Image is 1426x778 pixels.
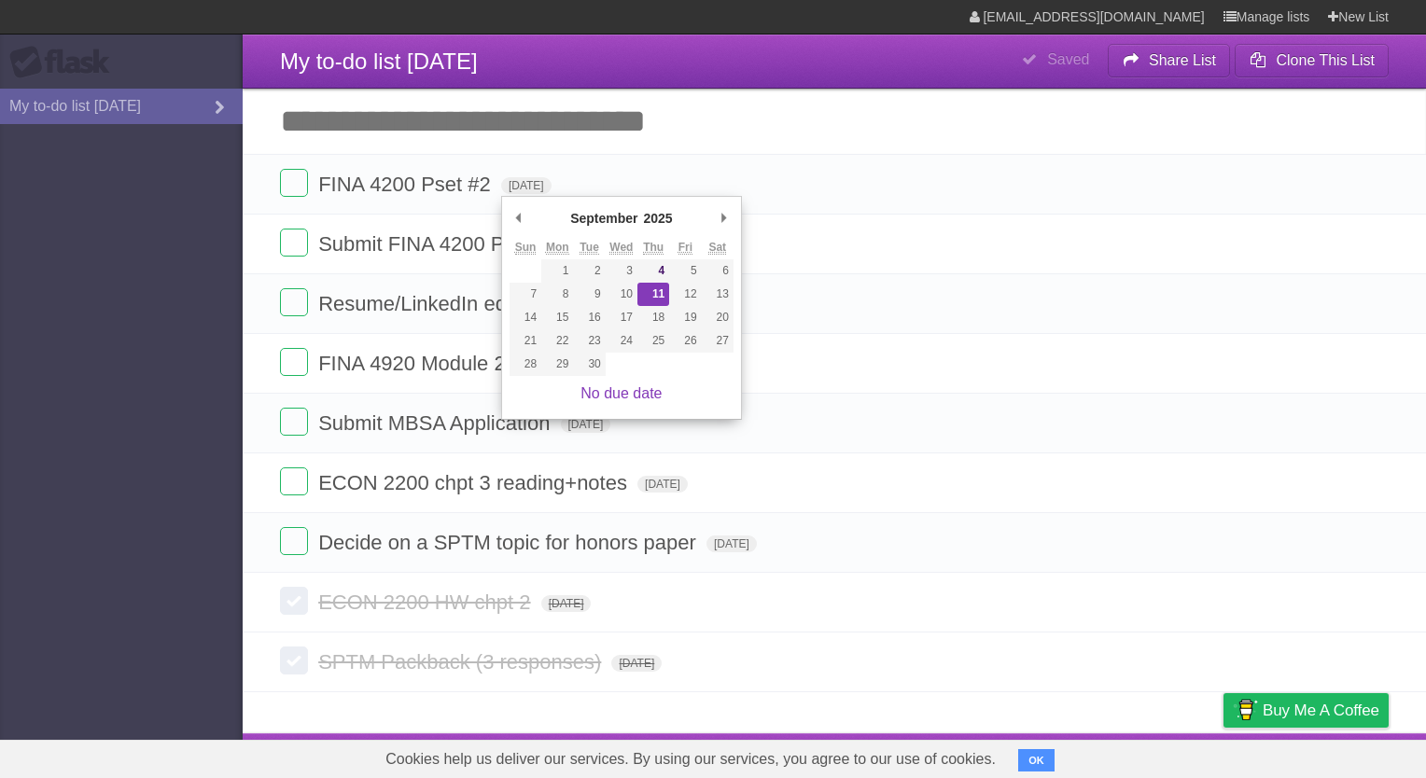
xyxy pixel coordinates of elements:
span: [DATE] [561,416,611,433]
span: Submit FINA 4200 Problem Set #1 [318,232,636,256]
span: FINA 4200 Pset #2 [318,173,496,196]
span: FINA 4920 Module 2 Chpt 4 [318,352,577,375]
button: 11 [637,283,669,306]
label: Done [280,288,308,316]
button: 6 [702,259,734,283]
span: Buy me a coffee [1263,694,1379,727]
button: 1 [541,259,573,283]
button: 16 [573,306,605,329]
button: 26 [669,329,701,353]
button: 18 [637,306,669,329]
abbr: Saturday [708,241,726,255]
button: 24 [606,329,637,353]
a: About [975,738,1014,773]
abbr: Friday [678,241,692,255]
label: Done [280,408,308,436]
label: Done [280,348,308,376]
button: 8 [541,283,573,306]
button: OK [1018,749,1055,771]
a: Privacy [1199,738,1248,773]
button: 20 [702,306,734,329]
button: 3 [606,259,637,283]
button: 9 [573,283,605,306]
button: 21 [510,329,541,353]
button: 10 [606,283,637,306]
button: 30 [573,353,605,376]
a: Terms [1136,738,1177,773]
button: Share List [1108,44,1231,77]
button: 12 [669,283,701,306]
button: 4 [637,259,669,283]
a: Developers [1037,738,1112,773]
button: Previous Month [510,204,528,232]
button: 15 [541,306,573,329]
img: Buy me a coffee [1233,694,1258,726]
button: 5 [669,259,701,283]
span: SPTM Packback (3 responses) [318,650,606,674]
b: Saved [1047,51,1089,67]
label: Done [280,229,308,257]
span: Resume/LinkedIn editing [318,292,549,315]
a: Suggest a feature [1271,738,1389,773]
span: Decide on a SPTM topic for honors paper [318,531,701,554]
button: 17 [606,306,637,329]
span: Submit MBSA Application [318,411,554,435]
div: 2025 [640,204,675,232]
span: My to-do list [DATE] [280,49,478,74]
label: Done [280,587,308,615]
span: Cookies help us deliver our services. By using our services, you agree to our use of cookies. [367,741,1014,778]
abbr: Sunday [515,241,537,255]
label: Done [280,467,308,495]
span: [DATE] [706,535,757,552]
button: 23 [573,329,605,353]
div: September [567,204,640,232]
span: ECON 2200 chpt 3 reading+notes [318,471,632,494]
label: Done [280,527,308,555]
button: Clone This List [1235,44,1389,77]
abbr: Thursday [643,241,664,255]
label: Done [280,169,308,197]
button: 25 [637,329,669,353]
button: 19 [669,306,701,329]
button: Next Month [715,204,734,232]
span: ECON 2200 HW chpt 2 [318,590,535,614]
span: [DATE] [637,476,688,493]
button: 27 [702,329,734,353]
button: 2 [573,259,605,283]
span: [DATE] [501,177,552,194]
div: Flask [9,46,121,79]
abbr: Wednesday [609,241,633,255]
a: No due date [580,385,662,401]
button: 13 [702,283,734,306]
button: 14 [510,306,541,329]
abbr: Monday [546,241,569,255]
button: 22 [541,329,573,353]
span: [DATE] [611,655,662,672]
button: 28 [510,353,541,376]
label: Done [280,646,308,674]
b: Share List [1149,52,1216,68]
abbr: Tuesday [580,241,598,255]
b: Clone This List [1276,52,1375,68]
span: [DATE] [541,595,592,612]
a: Buy me a coffee [1223,693,1389,728]
button: 29 [541,353,573,376]
button: 7 [510,283,541,306]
